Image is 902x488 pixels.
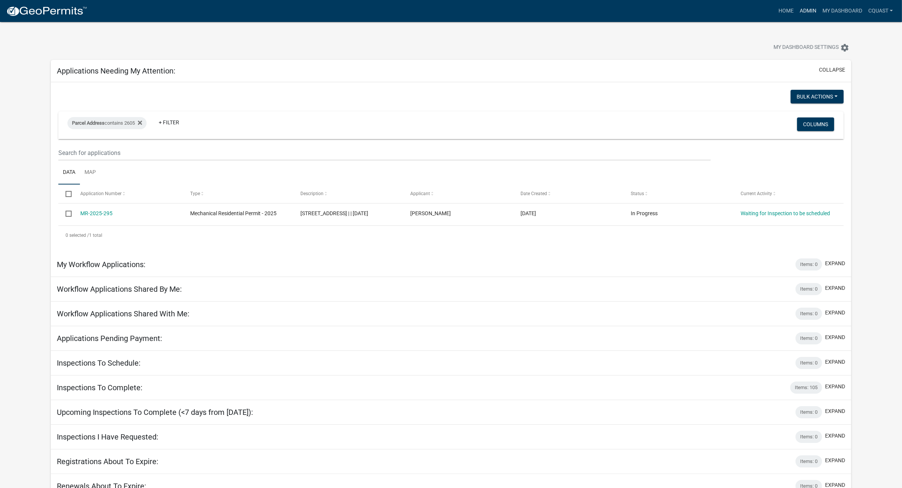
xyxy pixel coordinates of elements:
button: expand [825,333,845,341]
span: Date Created [521,191,547,196]
datatable-header-cell: Select [58,185,73,203]
button: My Dashboard Settingssettings [768,40,855,55]
h5: Upcoming Inspections To Complete (<7 days from [DATE]): [57,408,253,417]
span: Type [190,191,200,196]
h5: My Workflow Applications: [57,260,145,269]
h5: Applications Needing My Attention: [57,66,175,75]
button: Bulk Actions [791,90,844,103]
h5: Workflow Applications Shared By Me: [57,285,182,294]
div: Items: 0 [796,431,822,443]
h5: Applications Pending Payment: [57,334,162,343]
datatable-header-cell: Applicant [403,185,513,203]
button: expand [825,284,845,292]
a: Home [775,4,797,18]
button: expand [825,383,845,391]
datatable-header-cell: Date Created [513,185,624,203]
a: Admin [797,4,819,18]
span: Description [300,191,324,196]
span: Current Activity [741,191,772,196]
a: MR-2025-295 [80,210,113,216]
h5: Inspections To Schedule: [57,358,141,368]
span: Application Number [80,191,122,196]
div: collapse [51,82,851,252]
button: Columns [797,117,834,131]
input: Search for applications [58,145,711,161]
span: In Progress [631,210,658,216]
button: expand [825,358,845,366]
a: Waiting for Inspection to be scheduled [741,210,830,216]
div: Items: 0 [796,308,822,320]
span: My Dashboard Settings [774,43,839,52]
button: collapse [819,66,845,74]
div: Items: 0 [796,455,822,468]
button: expand [825,260,845,267]
h5: Workflow Applications Shared With Me: [57,309,189,318]
span: Mechanical Residential Permit - 2025 [190,210,277,216]
datatable-header-cell: Status [624,185,734,203]
datatable-header-cell: Type [183,185,293,203]
div: Items: 105 [790,382,822,394]
div: Items: 0 [796,406,822,418]
div: 1 total [58,226,844,245]
span: 08/05/2025 [521,210,536,216]
span: 2605 HIGHLAND AVE N | | 08/08/2025 [300,210,368,216]
a: cquast [865,4,896,18]
button: expand [825,407,845,415]
i: settings [840,43,849,52]
span: Applicant [411,191,430,196]
div: Items: 0 [796,258,822,271]
div: Items: 0 [796,332,822,344]
h5: Registrations About To Expire: [57,457,158,466]
a: + Filter [153,116,185,129]
datatable-header-cell: Description [293,185,403,203]
span: 0 selected / [66,233,89,238]
div: Items: 0 [796,357,822,369]
a: Data [58,161,80,185]
a: Map [80,161,100,185]
a: My Dashboard [819,4,865,18]
span: Christy [411,210,451,216]
span: Status [631,191,644,196]
span: Parcel Address [72,120,105,126]
button: expand [825,457,845,465]
div: contains 2605 [67,117,147,129]
datatable-header-cell: Current Activity [733,185,844,203]
h5: Inspections To Complete: [57,383,142,392]
div: Items: 0 [796,283,822,295]
button: expand [825,432,845,440]
datatable-header-cell: Application Number [73,185,183,203]
button: expand [825,309,845,317]
h5: Inspections I Have Requested: [57,432,158,441]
